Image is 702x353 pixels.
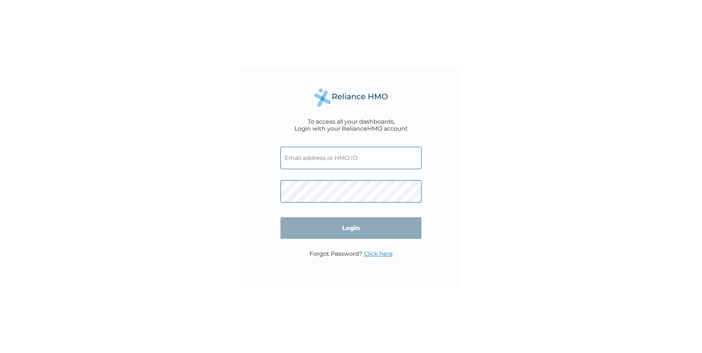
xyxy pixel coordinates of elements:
[294,118,408,132] div: To access all your dashboards, Login with your RelianceHMO account
[281,217,421,239] input: Login
[314,88,388,107] img: Reliance Health's Logo
[364,250,393,257] a: Click here
[310,250,393,257] p: Forgot Password?
[281,147,421,169] input: Email address or HMO ID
